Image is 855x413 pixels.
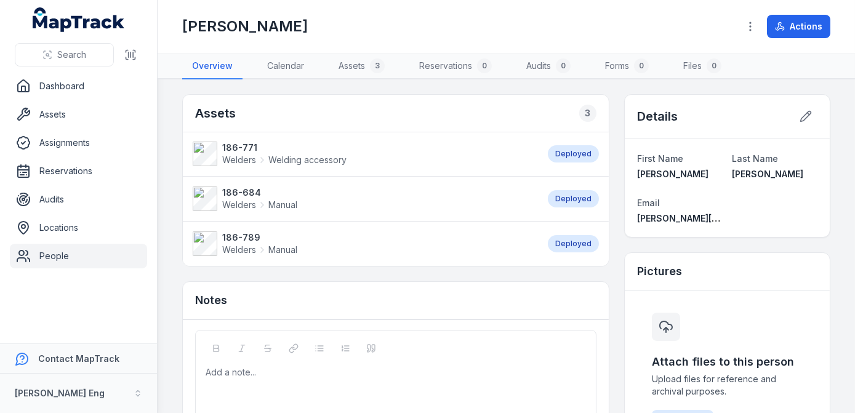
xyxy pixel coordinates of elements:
[268,154,347,166] span: Welding accessory
[268,244,297,256] span: Manual
[15,388,105,398] strong: [PERSON_NAME] Eng
[222,154,256,166] span: Welders
[548,235,599,252] div: Deployed
[10,244,147,268] a: People
[477,58,492,73] div: 0
[257,54,314,79] a: Calendar
[637,198,660,208] span: Email
[634,58,649,73] div: 0
[370,58,385,73] div: 3
[10,74,147,98] a: Dashboard
[733,153,779,164] span: Last Name
[222,186,297,199] strong: 186-684
[193,231,536,256] a: 186-789WeldersManual
[733,169,804,179] span: [PERSON_NAME]
[516,54,580,79] a: Audits0
[38,353,119,364] strong: Contact MapTrack
[222,199,256,211] span: Welders
[33,7,125,32] a: MapTrack
[548,145,599,162] div: Deployed
[707,58,721,73] div: 0
[10,130,147,155] a: Assignments
[182,17,308,36] h1: [PERSON_NAME]
[556,58,571,73] div: 0
[548,190,599,207] div: Deployed
[10,102,147,127] a: Assets
[595,54,659,79] a: Forms0
[637,108,678,125] h2: Details
[222,142,347,154] strong: 186-771
[637,169,708,179] span: [PERSON_NAME]
[182,54,243,79] a: Overview
[268,199,297,211] span: Manual
[15,43,114,66] button: Search
[57,49,86,61] span: Search
[767,15,830,38] button: Actions
[652,353,803,371] h3: Attach files to this person
[222,244,256,256] span: Welders
[10,159,147,183] a: Reservations
[637,153,683,164] span: First Name
[193,142,536,166] a: 186-771WeldersWelding accessory
[195,105,236,122] h2: Assets
[652,373,803,398] span: Upload files for reference and archival purposes.
[195,292,227,309] h3: Notes
[409,54,502,79] a: Reservations0
[637,263,682,280] h3: Pictures
[193,186,536,211] a: 186-684WeldersManual
[10,215,147,240] a: Locations
[10,187,147,212] a: Audits
[222,231,297,244] strong: 186-789
[579,105,596,122] div: 3
[673,54,731,79] a: Files0
[329,54,395,79] a: Assets3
